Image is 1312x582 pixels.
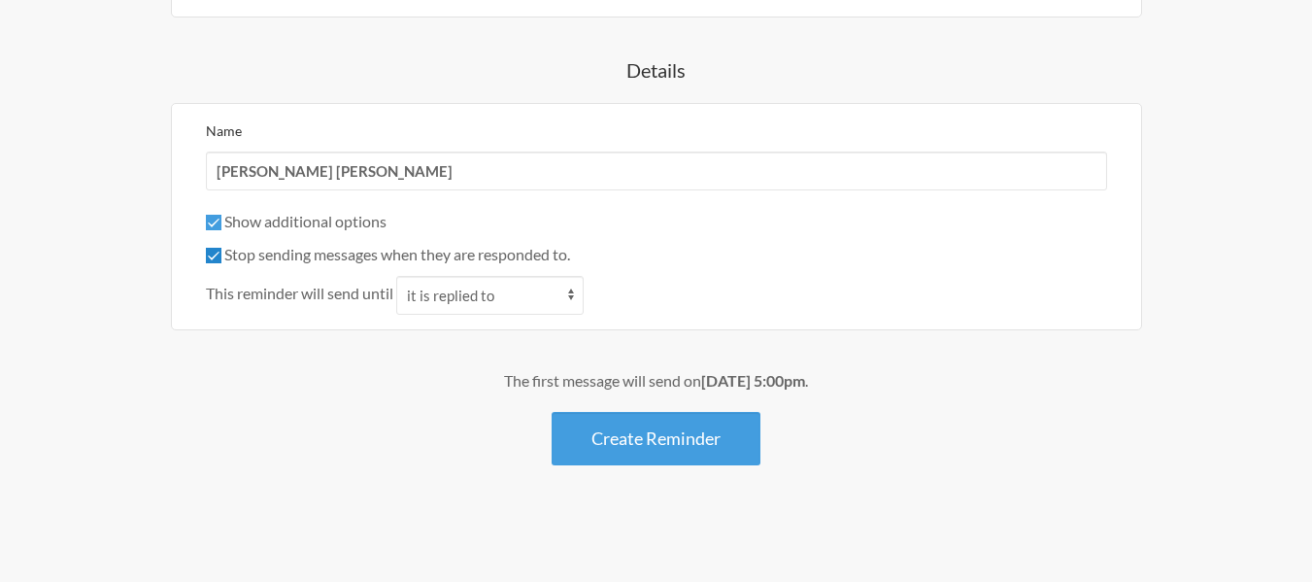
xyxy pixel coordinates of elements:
label: Show additional options [206,212,387,230]
button: Create Reminder [552,412,760,465]
strong: [DATE] 5:00pm [701,371,805,390]
label: Name [206,122,242,139]
input: Show additional options [206,215,221,230]
span: This reminder will send until [206,282,393,305]
div: The first message will send on . [93,369,1220,393]
input: We suggest a 2 to 4 word name [206,152,1107,190]
h4: Details [93,56,1220,84]
label: Stop sending messages when they are responded to. [206,245,570,263]
input: Stop sending messages when they are responded to. [206,248,221,263]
